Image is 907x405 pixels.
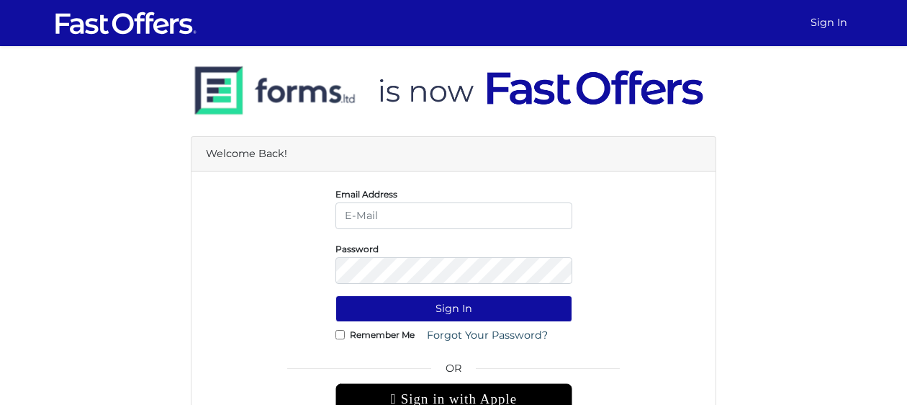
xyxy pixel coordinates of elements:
span: OR [335,360,572,383]
label: Remember Me [350,333,415,337]
label: Email Address [335,192,397,196]
label: Password [335,247,379,251]
button: Sign In [335,295,572,322]
a: Forgot Your Password? [418,322,557,349]
div: Welcome Back! [191,137,716,172]
a: Sign In [805,9,853,37]
input: E-Mail [335,202,572,229]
